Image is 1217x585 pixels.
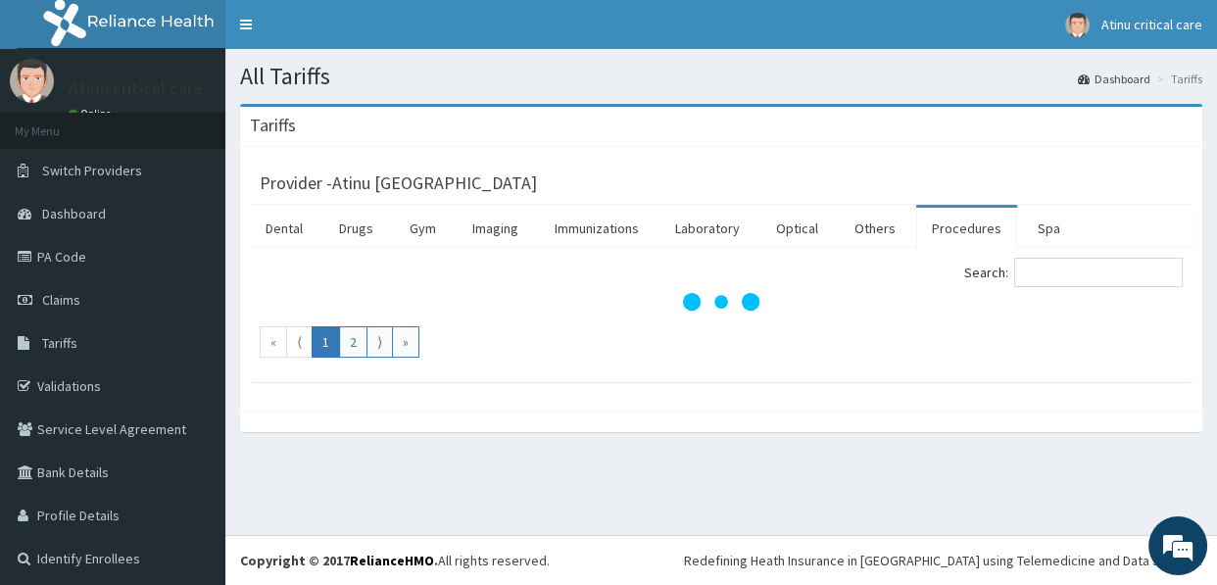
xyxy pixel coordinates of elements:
img: d_794563401_company_1708531726252_794563401 [36,98,79,147]
span: Dashboard [42,205,106,222]
a: Imaging [457,208,534,249]
img: User Image [10,59,54,103]
p: Atinu critical care [69,79,203,97]
a: Online [69,107,116,121]
span: Tariffs [42,334,77,352]
a: Go to last page [392,326,419,358]
a: Laboratory [659,208,755,249]
a: Go to next page [366,326,393,358]
li: Tariffs [1152,71,1202,87]
a: Dental [250,208,318,249]
a: Spa [1022,208,1076,249]
footer: All rights reserved. [225,535,1217,585]
input: Search: [1014,258,1183,287]
a: Optical [760,208,834,249]
span: Switch Providers [42,162,142,179]
div: Minimize live chat window [321,10,368,57]
a: Drugs [323,208,389,249]
strong: Copyright © 2017 . [240,552,438,569]
a: RelianceHMO [350,552,434,569]
span: Atinu critical care [1101,16,1202,33]
span: We're online! [114,171,270,368]
a: Others [839,208,911,249]
div: Chat with us now [102,110,329,135]
div: Redefining Heath Insurance in [GEOGRAPHIC_DATA] using Telemedicine and Data Science! [684,551,1202,570]
a: Go to first page [260,326,287,358]
img: User Image [1065,13,1090,37]
h3: Provider - Atinu [GEOGRAPHIC_DATA] [260,174,537,192]
span: Claims [42,291,80,309]
a: Go to page number 1 [312,326,340,358]
a: Immunizations [539,208,655,249]
h1: All Tariffs [240,64,1202,89]
textarea: Type your message and hit 'Enter' [10,382,373,451]
a: Procedures [916,208,1017,249]
label: Search: [964,258,1183,287]
svg: audio-loading [682,263,760,341]
a: Go to page number 2 [339,326,367,358]
a: Dashboard [1078,71,1150,87]
h3: Tariffs [250,117,296,134]
a: Gym [394,208,452,249]
a: Go to previous page [286,326,313,358]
